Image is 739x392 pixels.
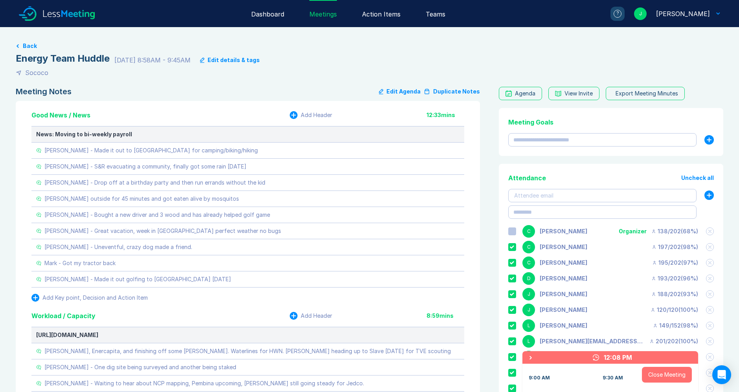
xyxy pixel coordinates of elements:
[540,322,587,329] div: Leigh Metcalfe
[540,338,645,344] div: lucas.solomonson@coregeomatics.com
[424,87,480,96] button: Duplicate Notes
[31,294,148,302] button: Add Key point, Decision and Action Item
[44,196,239,202] div: [PERSON_NAME] outside for 45 minutes and got eaten alive by mosquitos
[379,87,421,96] button: Edit Agenda
[540,260,587,266] div: Chris Goldring
[634,7,647,20] div: J
[651,275,698,282] div: 193 / 202 ( 96 %)
[606,87,685,100] button: Export Meeting Minutes
[614,10,621,18] div: ?
[31,110,90,120] div: Good News / News
[616,90,678,97] div: Export Meeting Minutes
[44,380,364,387] div: [PERSON_NAME] - Waiting to hear about NCP mapping, Pembina upcoming, [PERSON_NAME] still going st...
[44,244,192,250] div: [PERSON_NAME] - Uneventful, crazy dog made a friend.
[540,244,587,250] div: Chad Skretting
[16,52,110,65] div: Energy Team Huddle
[42,295,148,301] div: Add Key point, Decision and Action Item
[522,351,535,363] div: M
[208,57,260,63] div: Edit details & tags
[290,111,332,119] button: Add Header
[522,304,535,316] div: J
[508,173,546,183] div: Attendance
[290,312,332,320] button: Add Header
[200,57,260,63] button: Edit details & tags
[25,68,48,77] div: Sococo
[44,163,246,170] div: [PERSON_NAME] - S&R evacuating a community, finally got some rain [DATE]
[301,313,332,319] div: Add Header
[564,90,593,97] div: View Invite
[44,348,451,354] div: [PERSON_NAME], Enercapita, and finishing off some [PERSON_NAME]. Waterlines for HWN. [PERSON_NAME...
[31,311,96,321] div: Workload / Capacity
[44,212,270,218] div: [PERSON_NAME] - Bought a new driver and 3 wood and has already helped golf game
[508,117,714,127] div: Meeting Goals
[426,313,464,319] div: 8:59 mins
[540,291,587,297] div: Jamie Robichaud
[540,275,587,282] div: Drew Macqueen
[515,90,535,97] div: Agenda
[16,87,72,96] div: Meeting Notes
[522,288,535,300] div: J
[619,228,647,234] div: Organizer
[522,256,535,269] div: C
[652,260,698,266] div: 195 / 202 ( 97 %)
[44,180,265,186] div: [PERSON_NAME] - Drop off at a birthday party and then run errands without the kid
[23,43,37,49] button: Back
[651,291,698,297] div: 188 / 202 ( 93 %)
[642,367,692,383] button: Close Meeting
[426,112,464,118] div: 12:33 mins
[653,322,698,329] div: 149 / 152 ( 98 %)
[649,338,698,344] div: 201 / 202 ( 100 %)
[301,112,332,118] div: Add Header
[540,307,587,313] div: Joel Hergott
[499,87,542,100] a: Agenda
[529,375,550,381] div: 9:00 AM
[651,228,698,234] div: 138 / 202 ( 68 %)
[44,364,236,370] div: [PERSON_NAME] - One dig site being surveyed and another being staked
[44,228,281,234] div: [PERSON_NAME] - Great vacation, week in [GEOGRAPHIC_DATA] perfect weather no bugs
[114,55,191,65] div: [DATE] 8:58AM - 9:45AM
[601,7,625,21] a: ?
[522,319,535,332] div: L
[681,175,714,181] button: Uncheck all
[712,365,731,384] div: Open Intercom Messenger
[522,335,535,348] div: L
[604,353,632,362] div: 12:08 PM
[44,147,258,154] div: [PERSON_NAME] - Made it out to [GEOGRAPHIC_DATA] for camping/biking/hiking
[36,332,460,338] div: [URL][DOMAIN_NAME]
[651,307,698,313] div: 120 / 120 ( 100 %)
[522,241,535,253] div: C
[522,225,535,238] div: C
[548,87,599,100] button: View Invite
[603,375,623,381] div: 9:30 AM
[36,131,460,137] div: News: Moving to bi-weekly payroll
[44,260,116,266] div: Mark - Got my tractor back
[16,43,723,49] a: Back
[522,272,535,285] div: D
[652,244,698,250] div: 197 / 202 ( 98 %)
[540,228,587,234] div: Corey Wick
[656,9,710,18] div: Joel Hergott
[44,276,231,282] div: [PERSON_NAME] - Made it out golfing to [GEOGRAPHIC_DATA] [DATE]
